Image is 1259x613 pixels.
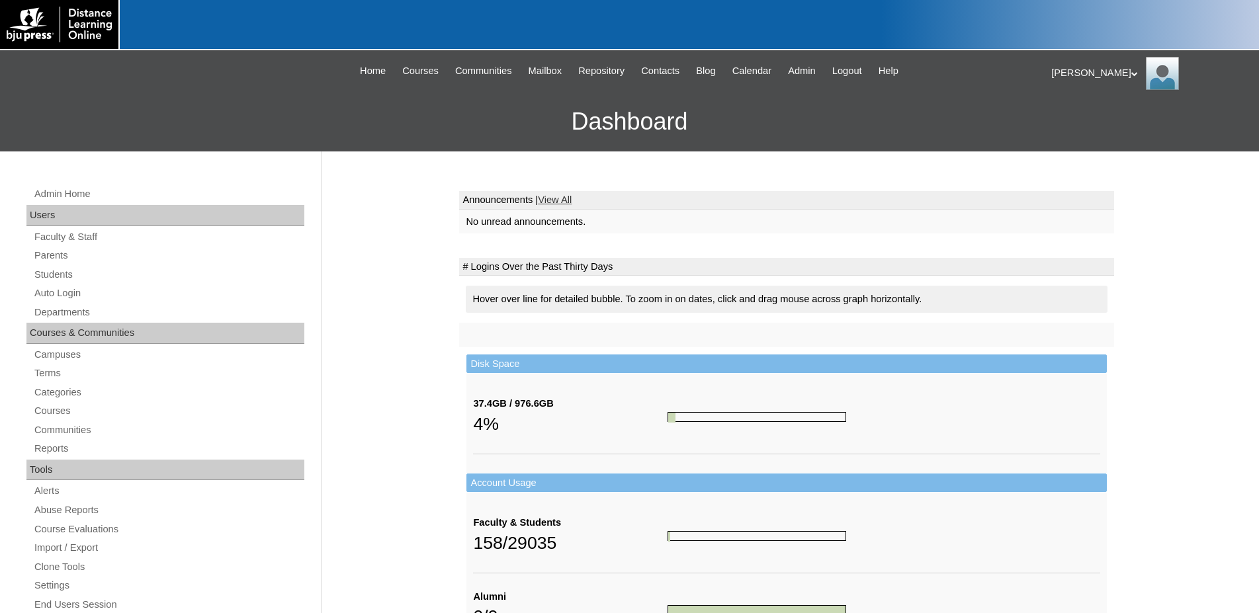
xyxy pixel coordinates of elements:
a: Mailbox [522,63,569,79]
span: Repository [578,63,625,79]
div: 4% [473,411,668,437]
a: Admin Home [33,186,304,202]
a: Courses [396,63,445,79]
td: Account Usage [466,473,1107,493]
div: Tools [26,460,304,481]
h3: Dashboard [7,92,1252,151]
a: Repository [572,63,631,79]
a: Admin [781,63,822,79]
div: Hover over line for detailed bubble. To zoom in on dates, click and drag mouse across graph horiz... [466,286,1107,313]
span: Communities [455,63,512,79]
div: Courses & Communities [26,323,304,344]
a: Terms [33,365,304,382]
span: Blog [696,63,715,79]
span: Calendar [732,63,771,79]
a: Communities [33,422,304,438]
a: Help [872,63,905,79]
div: [PERSON_NAME] [1051,57,1246,90]
td: Announcements | [459,191,1114,210]
a: Settings [33,577,304,594]
a: Categories [33,384,304,401]
a: Campuses [33,347,304,363]
a: Clone Tools [33,559,304,575]
span: Home [360,63,386,79]
a: Logout [826,63,869,79]
span: Contacts [641,63,679,79]
a: Faculty & Staff [33,229,304,245]
a: Alerts [33,483,304,499]
a: Calendar [726,63,778,79]
a: Home [353,63,392,79]
td: # Logins Over the Past Thirty Days [459,258,1114,276]
a: Import / Export [33,540,304,556]
div: 158/29035 [473,530,668,556]
span: Courses [402,63,439,79]
span: Logout [832,63,862,79]
div: Users [26,205,304,226]
a: Students [33,266,304,283]
a: Parents [33,247,304,264]
a: Abuse Reports [33,502,304,518]
td: Disk Space [466,354,1107,374]
a: Courses [33,403,304,419]
a: Blog [689,63,722,79]
div: Faculty & Students [473,516,668,530]
span: Help [879,63,898,79]
a: Course Evaluations [33,521,304,538]
a: Auto Login [33,285,304,302]
a: Reports [33,440,304,457]
img: Pam Miller / Distance Learning Online Staff [1146,57,1179,90]
a: End Users Session [33,596,304,613]
a: Contacts [634,63,686,79]
a: Departments [33,304,304,321]
span: Mailbox [529,63,562,79]
a: Communities [449,63,519,79]
div: Alumni [473,590,668,604]
div: 37.4GB / 976.6GB [473,397,668,411]
td: No unread announcements. [459,210,1114,234]
a: View All [538,194,572,205]
span: Admin [788,63,816,79]
img: logo-white.png [7,7,112,42]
